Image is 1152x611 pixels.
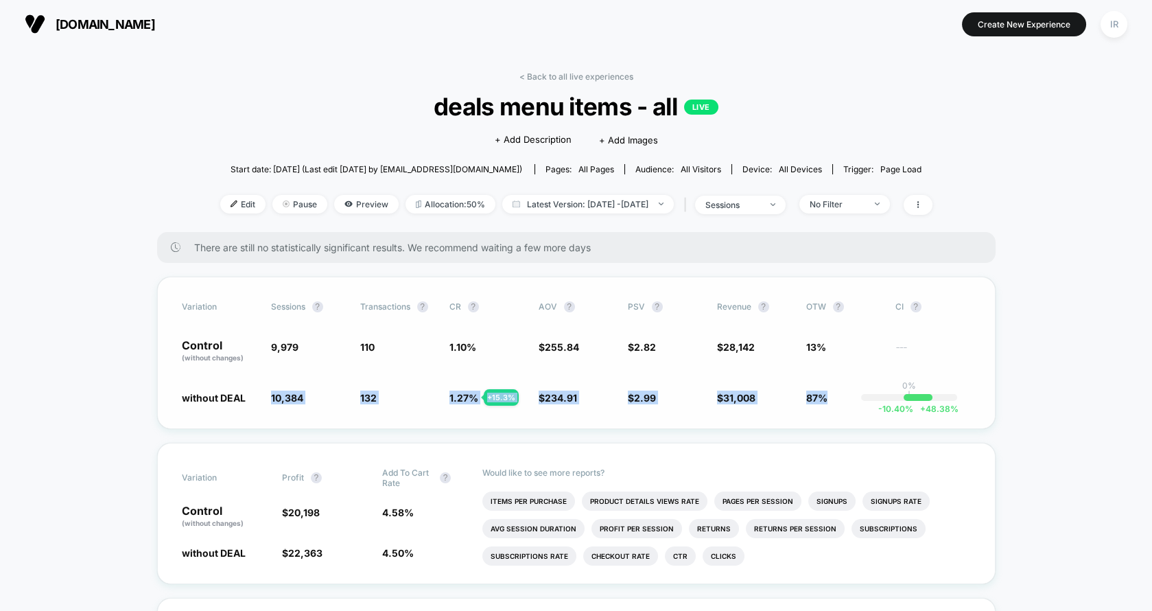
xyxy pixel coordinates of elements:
[659,203,663,205] img: end
[628,392,656,404] span: $
[449,341,476,353] span: 1.10 %
[502,195,674,214] span: Latest Version: [DATE] - [DATE]
[635,164,721,174] div: Audience:
[484,389,519,406] div: + 15.3 %
[220,195,266,214] span: Edit
[628,341,656,353] span: $
[833,301,844,312] button: ?
[665,546,696,566] li: Ctr
[231,200,237,207] img: edit
[231,164,522,174] span: Start date: [DATE] (Last edit [DATE] by [EMAIL_ADDRESS][DOMAIN_NAME])
[282,472,304,483] span: Profit
[288,547,322,559] span: 22,363
[880,164,921,174] span: Page Load
[360,341,375,353] span: 110
[723,392,755,404] span: 31,008
[810,199,865,209] div: No Filter
[545,164,614,174] div: Pages:
[182,340,257,363] p: Control
[1096,10,1131,38] button: IR
[312,301,323,312] button: ?
[771,203,775,206] img: end
[913,404,959,414] span: 48.38 %
[182,301,257,312] span: Variation
[482,492,575,511] li: Items Per Purchase
[194,242,968,253] span: There are still no statistically significant results. We recommend waiting a few more days
[405,195,495,214] span: Allocation: 50%
[360,301,410,312] span: Transactions
[714,492,801,511] li: Pages Per Session
[634,341,656,353] span: 2.82
[283,200,290,207] img: end
[182,547,246,559] span: without DEAL
[962,12,1086,36] button: Create New Experience
[482,519,585,538] li: Avg Session Duration
[902,380,916,391] p: 0%
[1101,11,1127,38] div: IR
[717,301,751,312] span: Revenue
[628,301,645,312] span: PSV
[417,301,428,312] button: ?
[288,507,320,518] span: 20,198
[21,13,159,35] button: [DOMAIN_NAME]
[634,392,656,404] span: 2.99
[703,546,744,566] li: Clicks
[440,472,451,483] button: ?
[681,164,721,174] span: All Visitors
[583,546,658,566] li: Checkout Rate
[272,195,327,214] span: Pause
[875,203,880,205] img: end
[56,17,155,32] span: [DOMAIN_NAME]
[382,468,433,488] span: Add To Cart Rate
[705,200,760,210] div: sessions
[271,301,305,312] span: Sessions
[806,392,827,404] span: 87%
[182,468,257,488] span: Variation
[806,301,882,312] span: OTW
[582,492,707,511] li: Product Details Views Rate
[382,507,414,518] span: 4.58 %
[779,164,822,174] span: all devices
[482,546,576,566] li: Subscriptions Rate
[482,468,970,478] p: Would like to see more reports?
[360,392,377,404] span: 132
[731,164,832,174] span: Device:
[255,92,896,121] span: deals menu items - all
[182,354,244,362] span: (without changes)
[758,301,769,312] button: ?
[591,519,682,538] li: Profit Per Session
[843,164,921,174] div: Trigger:
[182,392,246,404] span: without DEAL
[723,341,755,353] span: 28,142
[746,519,845,538] li: Returns Per Session
[862,492,930,511] li: Signups Rate
[564,301,575,312] button: ?
[908,391,910,401] p: |
[311,472,322,483] button: ?
[920,404,926,414] span: +
[895,301,971,312] span: CI
[539,392,577,404] span: $
[598,135,657,146] span: + Add Images
[717,392,755,404] span: $
[851,519,926,538] li: Subscriptions
[808,492,856,511] li: Signups
[271,341,298,353] span: 9,979
[449,301,461,312] span: CR
[271,392,303,404] span: 10,384
[449,392,478,404] span: 1.27 %
[717,341,755,353] span: $
[895,343,971,363] span: ---
[468,301,479,312] button: ?
[539,301,557,312] span: AOV
[806,341,826,353] span: 13%
[282,507,320,518] span: $
[684,100,718,115] p: LIVE
[182,505,268,529] p: Control
[416,200,421,208] img: rebalance
[182,519,244,527] span: (without changes)
[545,341,579,353] span: 255.84
[513,200,520,207] img: calendar
[681,195,695,215] span: |
[578,164,614,174] span: all pages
